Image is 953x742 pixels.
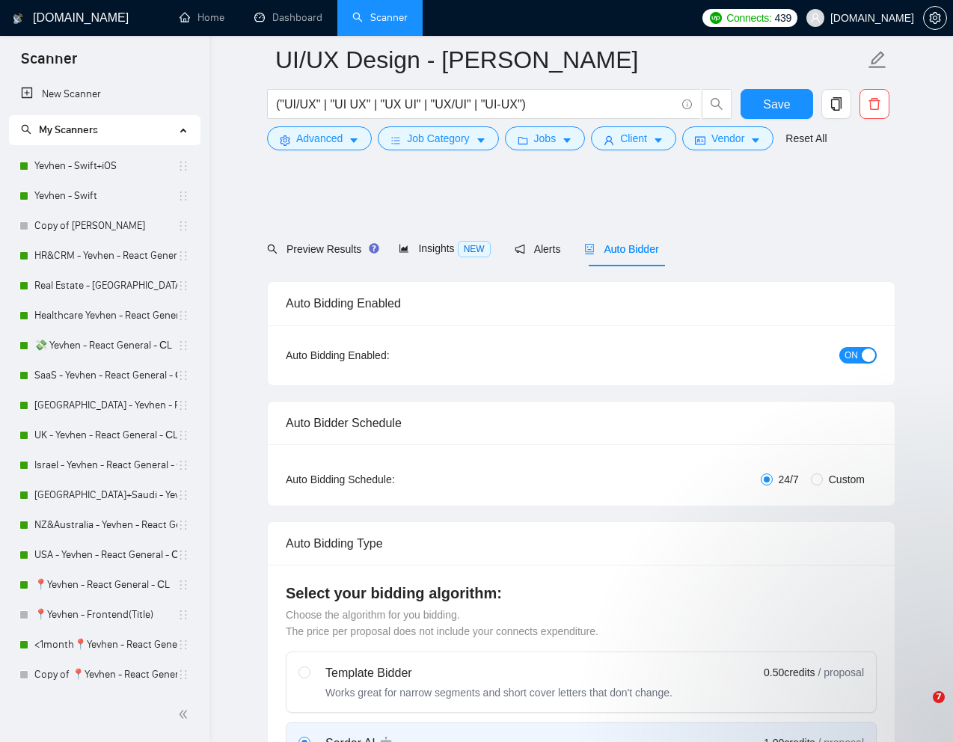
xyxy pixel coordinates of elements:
[34,450,177,480] a: Israel - Yevhen - React General - СL
[534,130,557,147] span: Jobs
[9,450,200,480] li: Israel - Yevhen - React General - СL
[286,347,482,364] div: Auto Bidding Enabled:
[267,244,278,254] span: search
[407,130,469,147] span: Job Category
[868,50,887,70] span: edit
[750,135,761,146] span: caret-down
[823,471,871,488] span: Custom
[9,510,200,540] li: NZ&Australia - Yevhen - React General - СL
[9,211,200,241] li: Copy of Yevhen - Swift
[286,471,482,488] div: Auto Bidding Schedule:
[933,691,945,703] span: 7
[9,480,200,510] li: UAE+Saudi - Yevhen - React General - СL
[34,510,177,540] a: NZ&Australia - Yevhen - React General - СL
[682,126,773,150] button: idcardVendorcaret-down
[859,89,889,119] button: delete
[476,135,486,146] span: caret-down
[267,126,372,150] button: settingAdvancedcaret-down
[21,79,188,109] a: New Scanner
[13,7,23,31] img: logo
[9,151,200,181] li: Yevhen - Swift+iOS
[515,244,525,254] span: notification
[177,280,189,292] span: holder
[34,660,177,690] a: Copy of 📍Yevhen - React General - СL
[34,570,177,600] a: 📍Yevhen - React General - СL
[286,282,877,325] div: Auto Bidding Enabled
[177,399,189,411] span: holder
[352,11,408,24] a: searchScanner
[458,241,491,257] span: NEW
[584,244,595,254] span: robot
[9,48,89,79] span: Scanner
[34,390,177,420] a: [GEOGRAPHIC_DATA] - Yevhen - React General - СL
[584,243,658,255] span: Auto Bidder
[695,135,705,146] span: idcard
[653,135,664,146] span: caret-down
[34,301,177,331] a: Healthcare Yevhen - React General - СL
[275,41,865,79] input: Scanner name...
[9,181,200,211] li: Yevhen - Swift
[177,639,189,651] span: holder
[177,370,189,381] span: holder
[9,390,200,420] li: Switzerland - Yevhen - React General - СL
[9,331,200,361] li: 💸 Yevhen - React General - СL
[177,549,189,561] span: holder
[178,707,193,722] span: double-left
[902,691,938,727] iframe: Intercom live chat
[399,243,409,254] span: area-chart
[34,600,177,630] a: 📍Yevhen - Frontend(Title)
[9,420,200,450] li: UK - Yevhen - React General - СL
[180,11,224,24] a: homeHome
[34,151,177,181] a: Yevhen - Swift+iOS
[682,99,692,109] span: info-circle
[845,347,858,364] span: ON
[34,630,177,660] a: <1month📍Yevhen - React General - СL
[923,6,947,30] button: setting
[399,242,490,254] span: Insights
[34,241,177,271] a: HR&CRM - Yevhen - React General - СL
[9,660,200,690] li: Copy of 📍Yevhen - React General - СL
[604,135,614,146] span: user
[177,190,189,202] span: holder
[9,540,200,570] li: USA - Yevhen - React General - СL
[280,135,290,146] span: setting
[9,361,200,390] li: SaaS - Yevhen - React General - СL
[286,522,877,565] div: Auto Bidding Type
[9,570,200,600] li: 📍Yevhen - React General - СL
[325,664,672,682] div: Template Bidder
[505,126,586,150] button: folderJobscaret-down
[296,130,343,147] span: Advanced
[267,243,375,255] span: Preview Results
[518,135,528,146] span: folder
[741,89,813,119] button: Save
[177,489,189,501] span: holder
[254,11,322,24] a: dashboardDashboard
[177,429,189,441] span: holder
[785,130,827,147] a: Reset All
[860,97,889,111] span: delete
[34,211,177,241] a: Copy of [PERSON_NAME]
[177,160,189,172] span: holder
[9,301,200,331] li: Healthcare Yevhen - React General - СL
[177,609,189,621] span: holder
[177,579,189,591] span: holder
[34,540,177,570] a: USA - Yevhen - React General - СL
[702,97,731,111] span: search
[286,583,877,604] h4: Select your bidding algorithm:
[21,124,31,135] span: search
[378,126,498,150] button: barsJob Categorycaret-down
[349,135,359,146] span: caret-down
[177,340,189,352] span: holder
[726,10,771,26] span: Connects:
[9,271,200,301] li: Real Estate - Yevhen - React General - СL
[821,89,851,119] button: copy
[34,361,177,390] a: SaaS - Yevhen - React General - СL
[39,123,98,136] span: My Scanners
[810,13,821,23] span: user
[286,402,877,444] div: Auto Bidder Schedule
[9,79,200,109] li: New Scanner
[34,271,177,301] a: Real Estate - [GEOGRAPHIC_DATA] - React General - СL
[325,685,672,700] div: Works great for narrow segments and short cover letters that don't change.
[34,181,177,211] a: Yevhen - Swift
[775,10,791,26] span: 439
